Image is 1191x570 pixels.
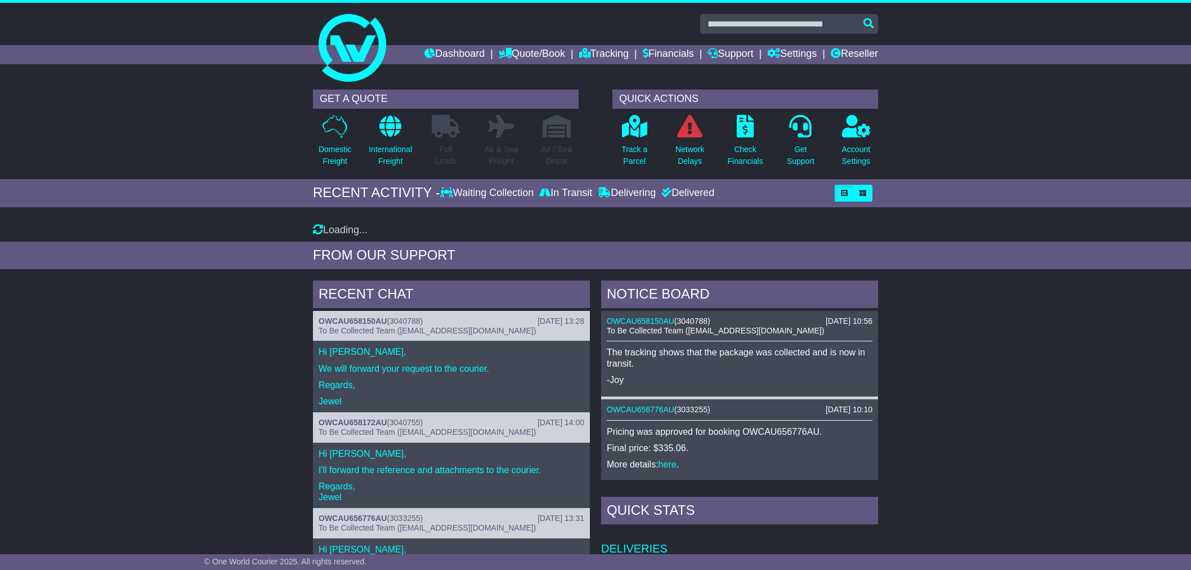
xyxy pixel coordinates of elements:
span: To Be Collected Team ([EMAIL_ADDRESS][DOMAIN_NAME]) [319,326,536,335]
p: Full Loads [432,144,460,167]
p: Jewel [319,396,584,407]
div: Delivering [595,187,659,199]
p: Air / Sea Depot [541,144,572,167]
span: To Be Collected Team ([EMAIL_ADDRESS][DOMAIN_NAME]) [319,523,536,532]
span: 3033255 [389,514,420,523]
p: Account Settings [842,144,871,167]
a: Quote/Book [499,45,565,64]
p: The tracking shows that the package was collected and is now in transit. [607,347,872,368]
p: Hi [PERSON_NAME], [319,544,584,555]
p: We will forward your request to the courier. [319,363,584,374]
div: [DATE] 13:31 [538,514,584,523]
div: ( ) [319,317,584,326]
div: NOTICE BOARD [601,280,878,311]
a: OWCAU656776AU [607,405,674,414]
a: Support [708,45,753,64]
span: 3040788 [677,317,708,326]
a: Tracking [579,45,629,64]
a: Settings [767,45,817,64]
a: here [659,460,677,469]
div: [DATE] 10:56 [826,317,872,326]
div: FROM OUR SUPPORT [313,247,878,264]
div: RECENT CHAT [313,280,590,311]
p: Hi [PERSON_NAME], [319,346,584,357]
a: Dashboard [424,45,485,64]
p: Final price: $335.06. [607,443,872,453]
td: Deliveries [601,527,878,556]
p: Check Financials [728,144,763,167]
div: ( ) [607,317,872,326]
span: To Be Collected Team ([EMAIL_ADDRESS][DOMAIN_NAME]) [319,427,536,437]
div: ( ) [319,418,584,427]
span: To Be Collected Team ([EMAIL_ADDRESS][DOMAIN_NAME]) [607,326,824,335]
div: [DATE] 14:00 [538,418,584,427]
p: Get Support [787,144,814,167]
div: In Transit [536,187,595,199]
p: Regards, [319,380,584,390]
p: -Joy [607,375,872,385]
a: OWCAU658150AU [607,317,674,326]
a: DomesticFreight [318,114,352,173]
span: 3040788 [389,317,420,326]
div: [DATE] 10:10 [826,405,872,415]
p: I'll forward the reference and attachments to the courier. [319,465,584,475]
div: ( ) [319,514,584,523]
p: Regards, Jewel [319,481,584,502]
div: ( ) [607,405,872,415]
a: AccountSettings [841,114,871,173]
p: Hi [PERSON_NAME], [319,448,584,459]
p: Track a Parcel [621,144,647,167]
span: 3033255 [677,405,708,414]
span: 3040755 [389,418,420,427]
a: OWCAU656776AU [319,514,387,523]
a: OWCAU658172AU [319,418,387,427]
a: Reseller [831,45,878,64]
a: OWCAU658150AU [319,317,387,326]
a: InternationalFreight [368,114,413,173]
p: Domestic Freight [319,144,351,167]
a: NetworkDelays [675,114,705,173]
a: Financials [643,45,694,64]
div: [DATE] 13:28 [538,317,584,326]
span: © One World Courier 2025. All rights reserved. [204,557,367,566]
p: Pricing was approved for booking OWCAU656776AU. [607,426,872,437]
div: QUICK ACTIONS [612,90,878,109]
p: International Freight [369,144,412,167]
a: Track aParcel [621,114,648,173]
p: Air & Sea Freight [485,144,518,167]
a: GetSupport [786,114,815,173]
div: GET A QUOTE [313,90,579,109]
div: Loading... [313,224,878,237]
a: CheckFinancials [727,114,764,173]
div: Delivered [659,187,714,199]
div: RECENT ACTIVITY - [313,185,440,201]
div: Quick Stats [601,497,878,527]
div: Waiting Collection [440,187,536,199]
p: Network Delays [675,144,704,167]
p: More details: . [607,459,872,470]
